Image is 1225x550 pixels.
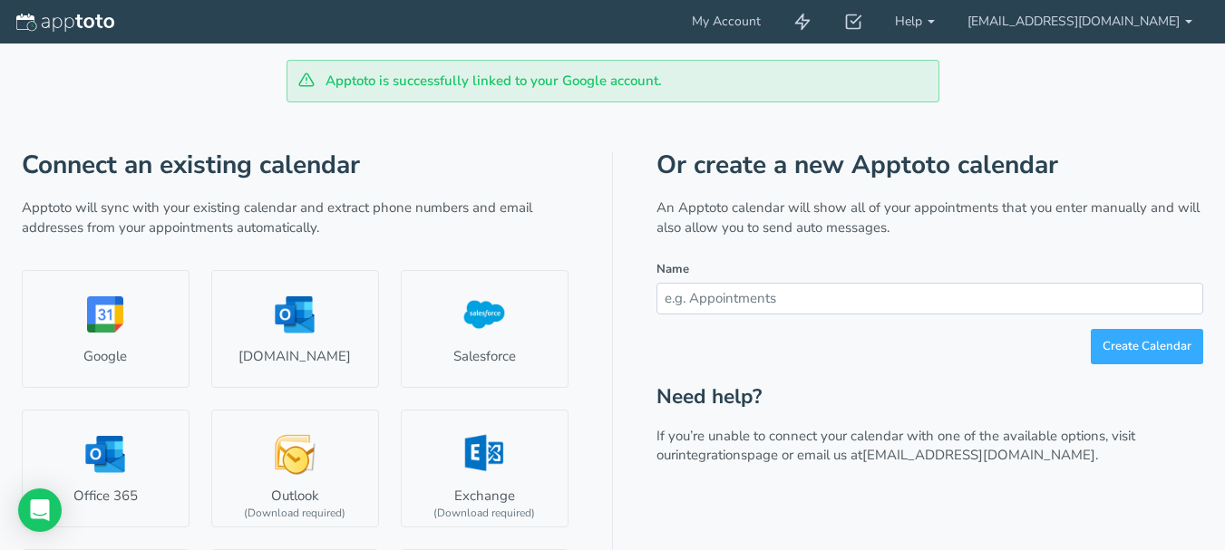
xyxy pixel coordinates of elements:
h1: Connect an existing calendar [22,151,569,179]
a: Salesforce [401,270,569,388]
div: (Download required) [244,506,345,521]
a: [EMAIL_ADDRESS][DOMAIN_NAME]. [862,446,1098,464]
div: Open Intercom Messenger [18,488,62,532]
div: (Download required) [433,506,535,521]
a: Office 365 [22,410,190,527]
div: Apptoto is successfully linked to your Google account. [287,60,939,102]
p: If you’re unable to connect your calendar with one of the available options, visit our page or em... [656,427,1203,466]
button: Create Calendar [1091,329,1203,364]
h2: Need help? [656,386,1203,409]
a: integrations [676,446,747,464]
a: Google [22,270,190,388]
a: Outlook [211,410,379,527]
p: An Apptoto calendar will show all of your appointments that you enter manually and will also allo... [656,198,1203,237]
input: e.g. Appointments [656,283,1203,314]
a: [DOMAIN_NAME] [211,270,379,388]
p: Apptoto will sync with your existing calendar and extract phone numbers and email addresses from ... [22,198,569,237]
label: Name [656,261,689,278]
img: logo-apptoto--white.svg [16,14,114,32]
a: Exchange [401,410,569,527]
h1: Or create a new Apptoto calendar [656,151,1203,179]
